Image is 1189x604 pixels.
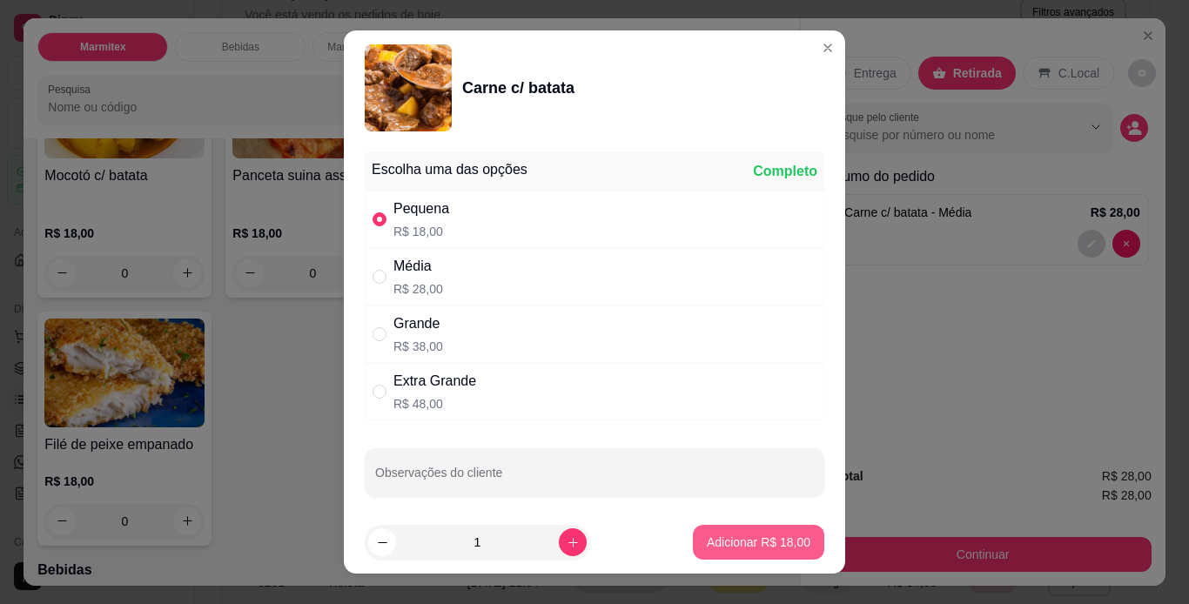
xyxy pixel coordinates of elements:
img: product-image [365,44,452,131]
p: R$ 18,00 [393,223,449,240]
div: Pequena [393,198,449,219]
div: Média [393,256,443,277]
p: R$ 48,00 [393,395,476,413]
div: Grande [393,313,443,334]
div: Escolha uma das opções [372,159,527,180]
button: increase-product-quantity [559,528,587,556]
button: Close [814,34,842,62]
div: Carne c/ batata [462,76,574,100]
div: Extra Grande [393,371,476,392]
p: Adicionar R$ 18,00 [707,534,810,551]
p: R$ 28,00 [393,280,443,298]
button: Adicionar R$ 18,00 [693,525,824,560]
div: Completo [753,161,817,182]
button: decrease-product-quantity [368,528,396,556]
input: Observações do cliente [375,471,814,488]
p: R$ 38,00 [393,338,443,355]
